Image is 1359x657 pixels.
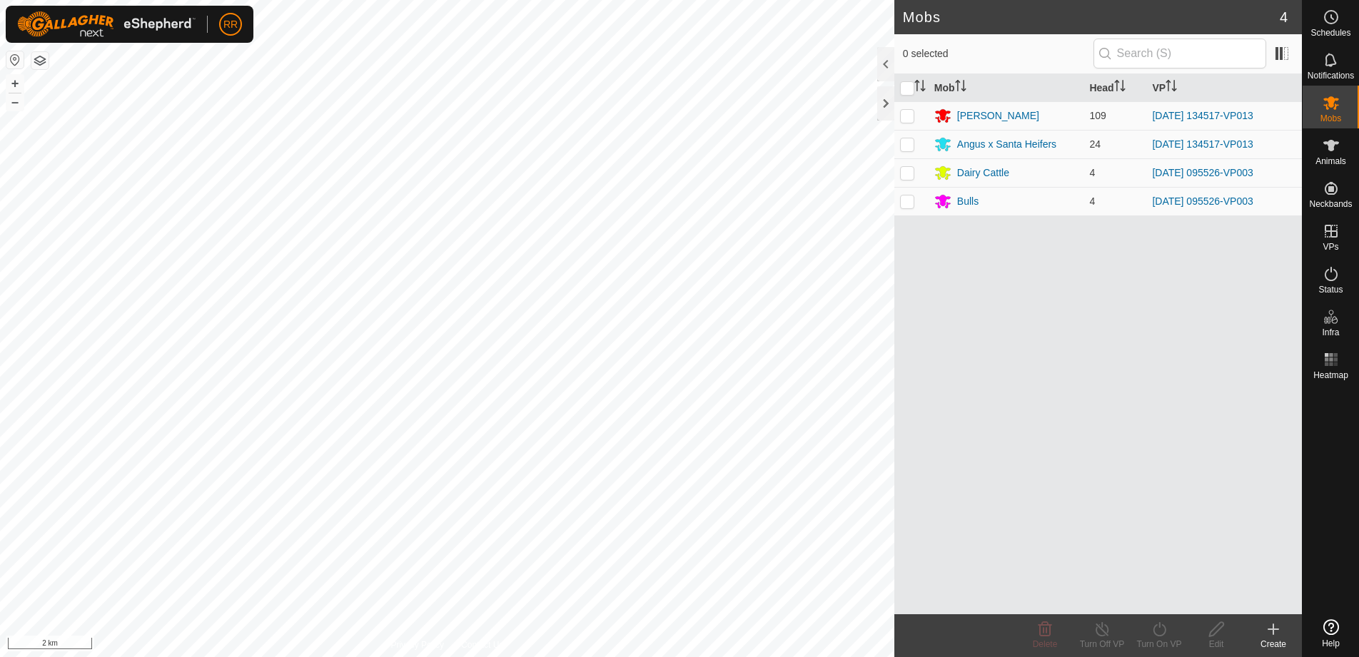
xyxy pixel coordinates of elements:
div: Dairy Cattle [957,165,1009,180]
p-sorticon: Activate to sort [1114,82,1126,93]
a: [DATE] 095526-VP003 [1152,195,1253,207]
button: Map Layers [31,52,49,69]
span: 109 [1089,110,1106,121]
span: 4 [1089,167,1095,178]
img: Gallagher Logo [17,11,196,37]
button: – [6,93,24,111]
div: Turn On VP [1131,638,1188,651]
span: 0 selected [903,46,1093,61]
p-sorticon: Activate to sort [955,82,966,93]
div: Edit [1188,638,1245,651]
a: Help [1303,613,1359,653]
div: Bulls [957,194,979,209]
span: Schedules [1310,29,1350,37]
div: Create [1245,638,1302,651]
span: VPs [1323,243,1338,251]
span: Neckbands [1309,200,1352,208]
div: Turn Off VP [1073,638,1131,651]
div: Angus x Santa Heifers [957,137,1056,152]
span: Help [1322,639,1340,648]
div: [PERSON_NAME] [957,108,1039,123]
span: 24 [1089,138,1101,150]
a: [DATE] 134517-VP013 [1152,138,1253,150]
span: RR [223,17,238,32]
span: Infra [1322,328,1339,337]
p-sorticon: Activate to sort [1166,82,1177,93]
a: Privacy Policy [390,638,444,651]
span: 4 [1280,6,1288,28]
p-sorticon: Activate to sort [914,82,926,93]
span: 4 [1089,195,1095,207]
th: Head [1083,74,1146,102]
a: [DATE] 095526-VP003 [1152,167,1253,178]
th: Mob [929,74,1084,102]
span: Mobs [1320,114,1341,123]
a: Contact Us [461,638,503,651]
span: Notifications [1308,71,1354,80]
h2: Mobs [903,9,1280,26]
button: Reset Map [6,51,24,68]
span: Heatmap [1313,371,1348,380]
span: Status [1318,285,1343,294]
a: [DATE] 134517-VP013 [1152,110,1253,121]
button: + [6,75,24,92]
span: Delete [1033,639,1058,649]
input: Search (S) [1093,39,1266,68]
th: VP [1146,74,1302,102]
span: Animals [1315,157,1346,165]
